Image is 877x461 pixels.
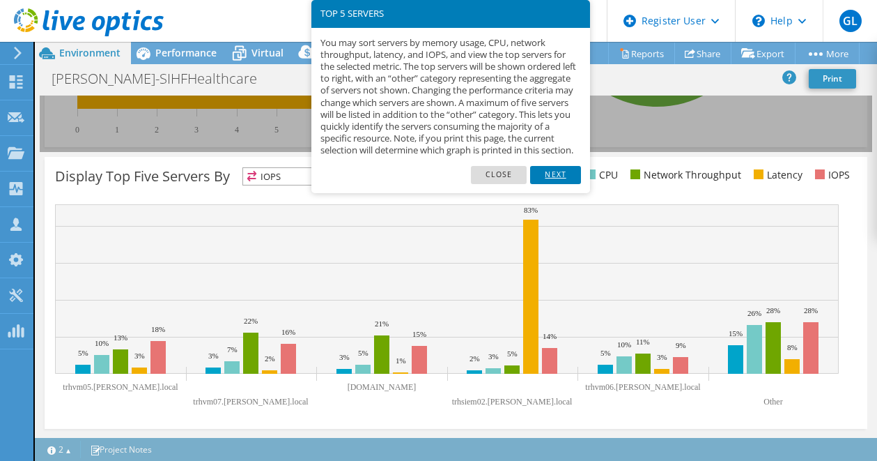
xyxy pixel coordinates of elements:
[59,46,121,59] span: Environment
[80,441,162,458] a: Project Notes
[608,43,675,64] a: Reports
[38,441,81,458] a: 2
[320,37,581,157] p: You may sort servers by memory usage, CPU, network throughput, latency, and IOPS, and view the to...
[731,43,795,64] a: Export
[809,69,856,89] a: Print
[795,43,860,64] a: More
[320,9,581,18] h3: TOP 5 SERVERS
[752,15,765,27] svg: \n
[471,166,527,184] a: Close
[243,168,352,185] span: IOPS
[45,71,279,86] h1: [PERSON_NAME]-SIHFHealthcare
[251,46,284,59] span: Virtual
[530,166,580,184] a: Next
[839,10,862,32] span: GL
[155,46,217,59] span: Performance
[674,43,731,64] a: Share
